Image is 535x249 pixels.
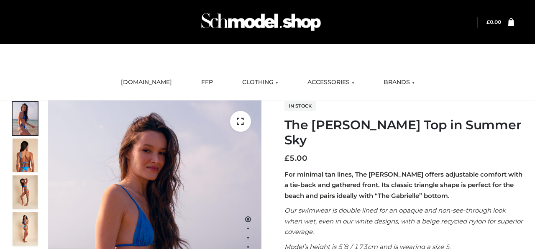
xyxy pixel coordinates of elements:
bdi: 0.00 [486,19,501,25]
bdi: 5.00 [284,154,307,163]
img: 5.Alex-top_CN-1-1_1-1.jpg [13,139,38,172]
a: CLOTHING [236,73,284,92]
a: BRANDS [377,73,421,92]
a: £0.00 [486,19,501,25]
img: 4.Alex-top_CN-1-1-2.jpg [13,175,38,209]
a: ACCESSORIES [301,73,361,92]
img: 3.Alex-top_CN-1-1-2.jpg [13,212,38,246]
span: £ [486,19,490,25]
h1: The [PERSON_NAME] Top in Summer Sky [284,118,525,148]
a: FFP [195,73,219,92]
span: £ [284,154,289,163]
img: Schmodel Admin 964 [198,5,324,39]
span: In stock [284,101,316,111]
strong: For minimal tan lines, The [PERSON_NAME] offers adjustable comfort with a tie-back and gathered f... [284,170,522,200]
img: 1.Alex-top_SS-1_4464b1e7-c2c9-4e4b-a62c-58381cd673c0-1.jpg [13,102,38,135]
a: [DOMAIN_NAME] [115,73,178,92]
em: Our swimwear is double lined for an opaque and non-see-through look when wet, even in our white d... [284,206,523,236]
